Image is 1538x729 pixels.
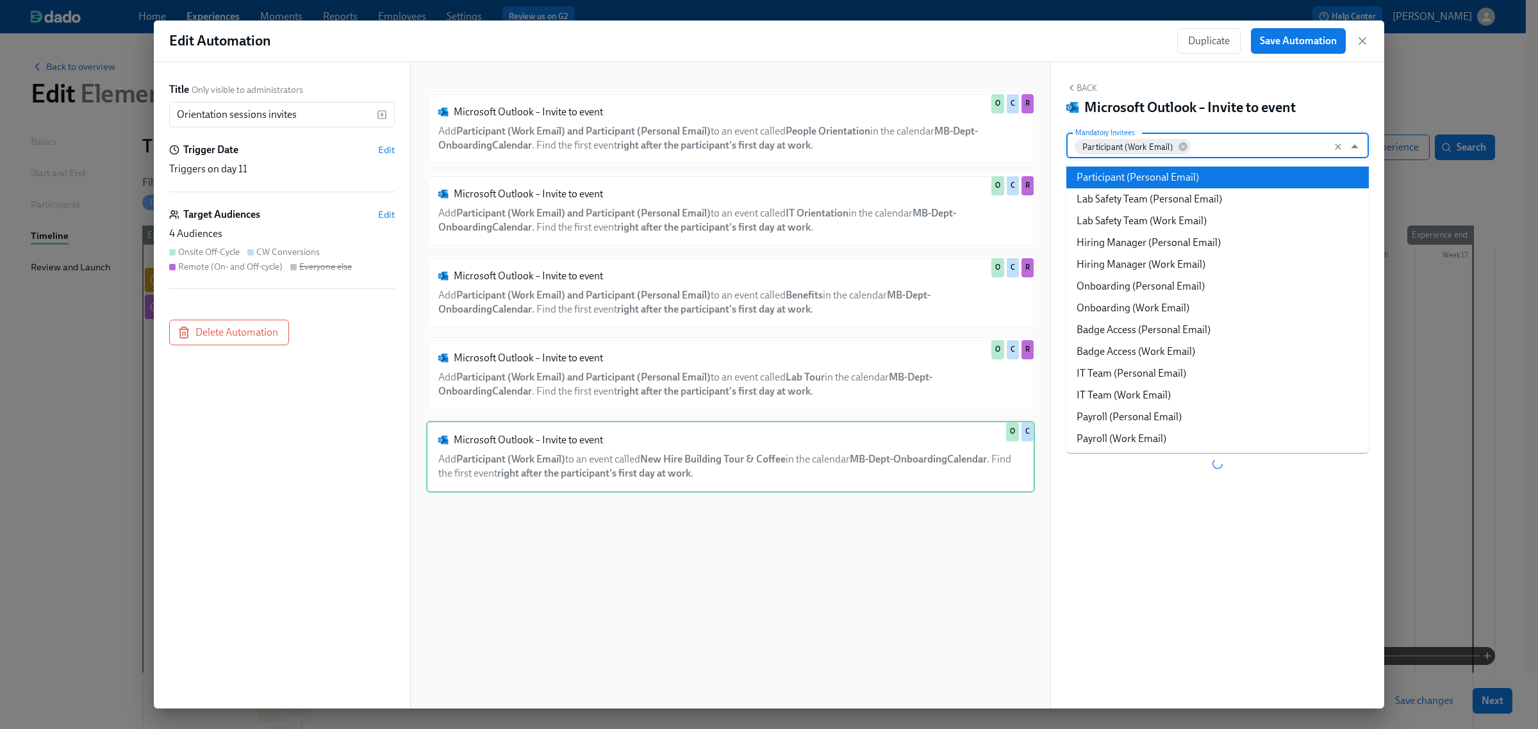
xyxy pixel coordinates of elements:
[1021,340,1034,359] div: Used by Remote (On- and Off-cycle) audience
[299,261,352,273] div: Everyone else
[426,93,1035,165] div: Microsoft Outlook – Invite to eventAddParticipant (Work Email) and Participant (Personal Email)to...
[1066,363,1369,384] li: IT Team (Personal Email)
[991,340,1004,359] div: Used by Onsite Off-Cycle audience
[1188,35,1230,47] span: Duplicate
[1177,28,1241,54] button: Duplicate
[1066,232,1369,254] li: Hiring Manager (Personal Email)
[1066,210,1369,232] li: Lab Safety Team (Work Email)
[426,339,1035,411] div: Microsoft Outlook – Invite to eventAddParticipant (Work Email) and Participant (Personal Email)to...
[169,320,289,345] button: Delete Automation
[1075,139,1191,154] div: Participant (Work Email)
[1007,94,1019,113] div: Used by CW Conversions audience
[169,31,271,51] h1: Edit Automation
[169,227,395,241] div: 4 Audiences
[378,208,395,221] button: Edit
[1066,450,1369,471] li: Seat Assignment (Personal Email)
[1066,512,1369,526] div: Action ID: VVPpEjngg
[1066,319,1369,341] li: Badge Access (Personal Email)
[426,257,1035,329] div: Microsoft Outlook – Invite to eventAddParticipant (Work Email) and Participant (Personal Email)to...
[1251,28,1346,54] button: Save Automation
[256,246,320,258] div: CW Conversions
[1084,98,1296,117] h4: Microsoft Outlook – Invite to event
[183,143,238,157] h6: Trigger Date
[1021,258,1034,277] div: Used by Remote (On- and Off-cycle) audience
[1007,340,1019,359] div: Used by CW Conversions audience
[1066,384,1369,406] li: IT Team (Work Email)
[169,83,189,97] label: Title
[183,208,260,222] h6: Target Audiences
[169,162,395,176] div: Triggers on day 11
[1260,35,1337,47] span: Save Automation
[426,175,1035,247] div: Microsoft Outlook – Invite to eventAddParticipant (Work Email) and Participant (Personal Email)to...
[1021,422,1034,441] div: Used by CW Conversions audience
[1066,254,1369,275] li: Hiring Manager (Work Email)
[180,326,278,339] span: Delete Automation
[1066,406,1369,428] li: Payroll (Personal Email)
[1021,176,1034,195] div: Used by Remote (On- and Off-cycle) audience
[1066,275,1369,297] li: Onboarding (Personal Email)
[1007,176,1019,195] div: Used by CW Conversions audience
[378,143,395,156] button: Edit
[1066,428,1369,450] li: Payroll (Work Email)
[377,110,387,120] svg: Insert text variable
[1066,167,1369,188] li: Participant (Personal Email)
[1066,83,1097,93] button: Back
[426,421,1035,493] div: Microsoft Outlook – Invite to eventAddParticipant (Work Email)to an event calledNew Hire Building...
[991,258,1004,277] div: Used by Onsite Off-Cycle audience
[1344,136,1364,156] button: Close
[192,84,303,96] span: Only visible to administrators
[1007,258,1019,277] div: Used by CW Conversions audience
[1075,142,1180,152] span: Participant (Work Email)
[1021,94,1034,113] div: Used by Remote (On- and Off-cycle) audience
[991,94,1004,113] div: Used by Onsite Off-Cycle audience
[169,143,395,192] div: Trigger DateEditTriggers on day 11
[169,208,395,289] div: Target AudiencesEdit4 AudiencesOnsite Off-CycleCW ConversionsRemote (On- and Off-cycle)Everyone else
[1066,341,1369,363] li: Badge Access (Work Email)
[1066,297,1369,319] li: Onboarding (Work Email)
[1066,188,1369,210] li: Lab Safety Team (Personal Email)
[991,176,1004,195] div: Used by Onsite Off-Cycle audience
[178,261,283,273] div: Remote (On- and Off-cycle)
[1330,139,1346,154] button: Clear
[178,246,240,258] div: Onsite Off-Cycle
[1006,422,1019,441] div: Used by Onsite Off-Cycle audience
